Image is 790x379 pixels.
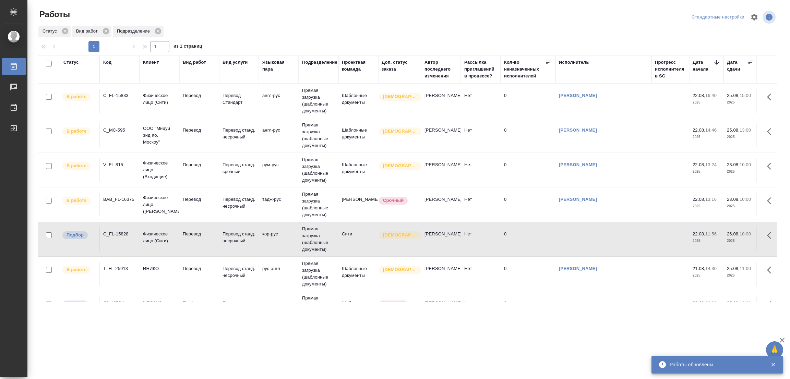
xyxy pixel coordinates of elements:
[223,161,255,175] p: Перевод станд. срочный
[740,301,751,306] p: 12:00
[383,301,404,308] p: Срочный
[670,361,760,368] div: Работы обновлены
[299,84,338,118] td: Прямая загрузка (шаблонные документы)
[705,162,717,167] p: 13:24
[338,262,378,286] td: Шаблонные документы
[223,92,255,106] p: Перевод Стандарт
[383,162,417,169] p: [DEMOGRAPHIC_DATA]
[727,231,740,236] p: 26.08,
[299,257,338,291] td: Прямая загрузка (шаблонные документы)
[740,231,751,236] p: 10:00
[693,127,705,133] p: 22.08,
[504,59,545,80] div: Кол-во неназначенных исполнителей
[183,59,206,66] div: Вид работ
[72,26,111,37] div: Вид работ
[183,231,216,237] p: Перевод
[383,197,404,204] p: Срочный
[559,93,597,98] a: [PERSON_NAME]
[43,28,59,35] p: Статус
[763,158,779,174] button: Здесь прячутся важные кнопки
[461,123,501,147] td: Нет
[223,127,255,140] p: Перевод станд. несрочный
[259,227,299,251] td: кор-рус
[338,296,378,320] td: Шаблонные документы
[693,266,705,271] p: 21.08,
[763,262,779,278] button: Здесь прячутся важные кнопки
[421,227,461,251] td: [PERSON_NAME]
[461,227,501,251] td: Нет
[727,93,740,98] p: 25.08,
[382,59,418,73] div: Доп. статус заказа
[183,265,216,272] p: Перевод
[143,300,176,314] p: МЕДЭКС-Консалт
[501,158,555,182] td: 0
[559,59,589,66] div: Исполнитель
[461,262,501,286] td: Нет
[740,162,751,167] p: 10:00
[103,231,136,237] div: C_FL-15828
[693,203,720,210] p: 2025
[705,266,717,271] p: 14:30
[740,93,751,98] p: 15:00
[727,127,740,133] p: 25.08,
[259,158,299,182] td: рум-рус
[67,301,84,308] p: Подбор
[62,161,96,171] div: Исполнитель выполняет работу
[62,265,96,274] div: Исполнитель выполняет работу
[727,99,754,106] p: 2025
[299,222,338,256] td: Прямая загрузка (шаблонные документы)
[559,266,597,271] a: [PERSON_NAME]
[766,362,780,368] button: Закрыть
[38,9,70,20] span: Работы
[383,232,417,239] p: [DEMOGRAPHIC_DATA]
[223,231,255,244] p: Перевод станд. несрочный
[705,127,717,133] p: 14:46
[693,197,705,202] p: 22.08,
[143,59,159,66] div: Клиент
[259,193,299,217] td: тадж-рус
[103,300,136,314] div: C3_MEDK-2103
[559,127,597,133] a: [PERSON_NAME]
[173,42,202,52] span: из 1 страниц
[655,59,686,80] div: Прогресс исполнителя в SC
[559,162,597,167] a: [PERSON_NAME]
[693,231,705,236] p: 22.08,
[62,300,96,309] div: Можно подбирать исполнителей
[63,59,79,66] div: Статус
[464,59,497,80] div: Рассылка приглашений в процессе?
[763,89,779,105] button: Здесь прячутся важные кнопки
[299,291,338,326] td: Прямая загрузка (шаблонные документы)
[259,123,299,147] td: англ-рус
[769,343,780,357] span: 🙏
[338,158,378,182] td: Шаблонные документы
[705,301,717,306] p: 12:22
[259,262,299,286] td: рус-англ
[693,134,720,140] p: 2025
[143,231,176,244] p: Физическое лицо (Сити)
[727,134,754,140] p: 2025
[501,296,555,320] td: 0
[705,93,717,98] p: 16:40
[67,266,86,273] p: В работе
[693,93,705,98] p: 22.08,
[67,197,86,204] p: В работе
[183,92,216,99] p: Перевод
[183,127,216,134] p: Перевод
[461,89,501,113] td: Нет
[501,89,555,113] td: 0
[421,89,461,113] td: [PERSON_NAME]
[62,127,96,136] div: Исполнитель выполняет работу
[338,123,378,147] td: Шаблонные документы
[259,296,299,320] td: англ-рус
[103,265,136,272] div: T_FL-25913
[693,301,705,306] p: 20.08,
[727,168,754,175] p: 2025
[763,123,779,140] button: Здесь прячутся важные кнопки
[299,118,338,152] td: Прямая загрузка (шаблонные документы)
[299,153,338,187] td: Прямая загрузка (шаблонные документы)
[67,128,86,135] p: В работе
[690,12,746,23] div: split button
[299,187,338,222] td: Прямая загрузка (шаблонные документы)
[766,341,783,358] button: 🙏
[763,193,779,209] button: Здесь прячутся важные кнопки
